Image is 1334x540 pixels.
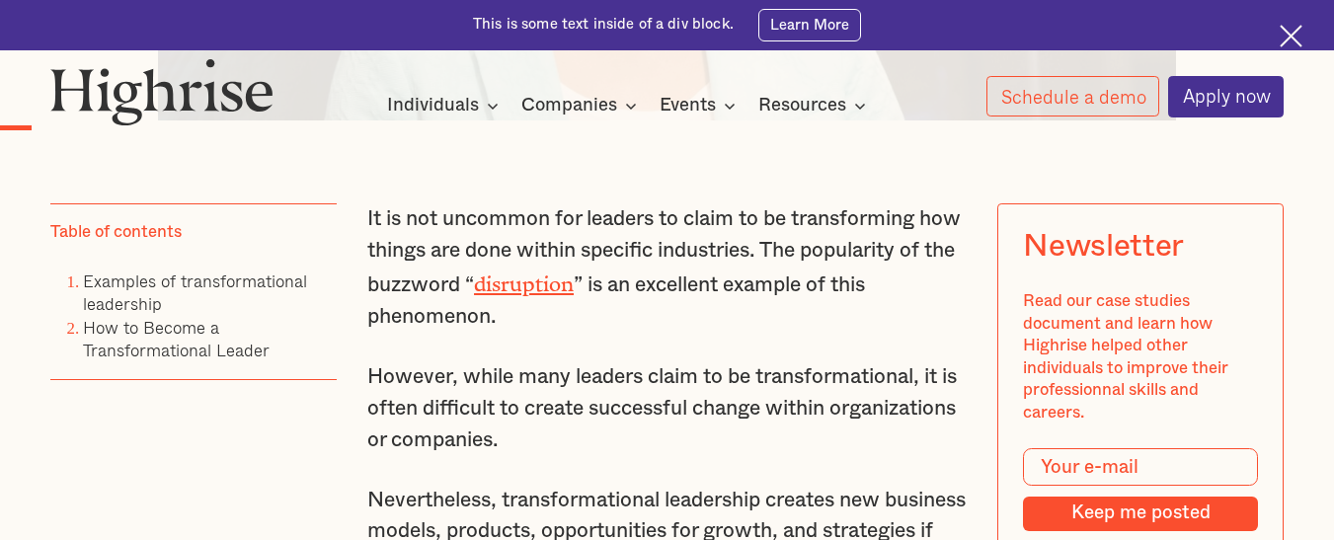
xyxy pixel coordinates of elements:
[474,272,574,285] a: disruption
[986,76,1160,116] a: Schedule a demo
[387,94,479,117] div: Individuals
[1023,448,1258,486] input: Your e-mail
[521,94,643,117] div: Companies
[367,361,967,455] p: However, while many leaders claim to be transformational, it is often difficult to create success...
[1023,497,1258,531] input: Keep me posted
[1023,290,1258,424] div: Read our case studies document and learn how Highrise helped other individuals to improve their p...
[758,94,872,117] div: Resources
[83,314,270,363] a: How to Become a Transformational Leader
[660,94,716,117] div: Events
[1280,25,1302,47] img: Cross icon
[367,203,967,333] p: It is not uncommon for leaders to claim to be transforming how things are done within specific in...
[1023,229,1184,266] div: Newsletter
[660,94,742,117] div: Events
[387,94,505,117] div: Individuals
[50,58,274,125] img: Highrise logo
[758,94,846,117] div: Resources
[758,9,861,41] a: Learn More
[473,15,734,35] div: This is some text inside of a div block.
[1023,448,1258,531] form: Modal Form
[1168,76,1285,117] a: Apply now
[83,268,307,317] a: Examples of transformational leadership
[521,94,617,117] div: Companies
[50,221,182,243] div: Table of contents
